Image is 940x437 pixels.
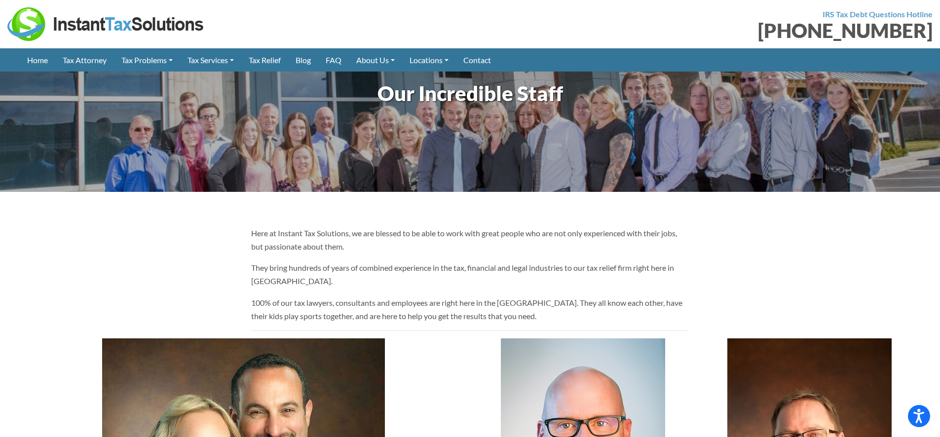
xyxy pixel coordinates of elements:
a: Blog [288,48,318,72]
a: Locations [402,48,456,72]
h1: Our Incredible Staff [25,79,915,108]
p: They bring hundreds of years of combined experience in the tax, financial and legal industries to... [251,261,689,288]
a: Tax Problems [114,48,180,72]
a: Home [20,48,55,72]
div: [PHONE_NUMBER] [478,21,933,40]
p: 100% of our tax lawyers, consultants and employees are right here in the [GEOGRAPHIC_DATA]. They ... [251,296,689,323]
a: Tax Relief [241,48,288,72]
strong: IRS Tax Debt Questions Hotline [823,9,933,19]
a: Instant Tax Solutions Logo [7,18,205,28]
p: Here at Instant Tax Solutions, we are blessed to be able to work with great people who are not on... [251,226,689,253]
a: FAQ [318,48,349,72]
img: Instant Tax Solutions Logo [7,7,205,41]
a: Tax Attorney [55,48,114,72]
a: Contact [456,48,498,72]
a: Tax Services [180,48,241,72]
a: About Us [349,48,402,72]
